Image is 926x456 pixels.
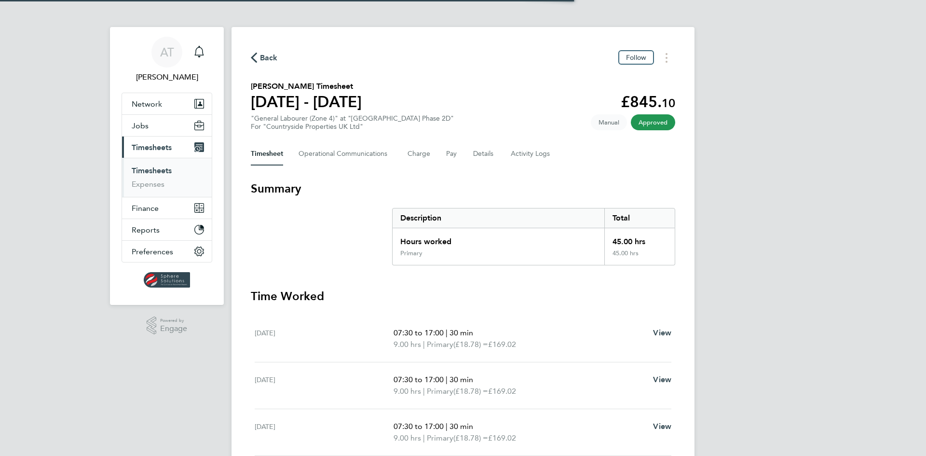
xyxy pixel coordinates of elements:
div: Total [604,208,675,228]
span: Reports [132,225,160,235]
span: 30 min [449,375,473,384]
span: £169.02 [488,387,516,396]
button: Reports [122,219,212,240]
button: Charge [408,142,431,166]
a: View [653,421,671,432]
span: Finance [132,204,159,213]
span: £169.02 [488,433,516,442]
span: AT [160,46,174,58]
span: (£18.78) = [453,387,488,396]
div: "General Labourer (Zone 4)" at "[GEOGRAPHIC_DATA] Phase 2D" [251,114,454,131]
h2: [PERSON_NAME] Timesheet [251,81,362,92]
span: | [446,328,448,337]
span: View [653,328,671,337]
span: View [653,422,671,431]
div: Summary [392,208,675,265]
span: Primary [427,432,453,444]
span: (£18.78) = [453,340,488,349]
button: Timesheets Menu [658,50,675,65]
nav: Main navigation [110,27,224,305]
span: This timesheet has been approved. [631,114,675,130]
span: Preferences [132,247,173,256]
span: 9.00 hrs [394,340,421,349]
span: Follow [626,53,646,62]
img: spheresolutions-logo-retina.png [144,272,191,288]
button: Jobs [122,115,212,136]
h3: Time Worked [251,289,675,304]
div: [DATE] [255,421,394,444]
div: [DATE] [255,327,394,350]
div: Hours worked [393,228,604,249]
span: | [423,387,425,396]
span: 07:30 to 17:00 [394,422,444,431]
div: Primary [400,249,422,257]
a: AT[PERSON_NAME] [122,37,212,83]
button: Pay [446,142,458,166]
span: Network [132,99,162,109]
span: 9.00 hrs [394,433,421,442]
div: Description [393,208,604,228]
span: Back [260,52,278,64]
h3: Summary [251,181,675,196]
span: 10 [662,96,675,110]
div: [DATE] [255,374,394,397]
span: Timesheets [132,143,172,152]
span: | [446,375,448,384]
span: Engage [160,325,187,333]
span: 9.00 hrs [394,387,421,396]
span: View [653,375,671,384]
span: Amelia Taylor [122,71,212,83]
a: Timesheets [132,166,172,175]
button: Operational Communications [299,142,392,166]
div: 45.00 hrs [604,249,675,265]
span: | [423,433,425,442]
span: (£18.78) = [453,433,488,442]
span: £169.02 [488,340,516,349]
span: Primary [427,386,453,397]
div: 45.00 hrs [604,228,675,249]
button: Preferences [122,241,212,262]
div: For "Countryside Properties UK Ltd" [251,123,454,131]
span: | [446,422,448,431]
button: Back [251,52,278,64]
h1: [DATE] - [DATE] [251,92,362,111]
div: Timesheets [122,158,212,197]
app-decimal: £845. [621,93,675,111]
a: Expenses [132,180,164,189]
button: Network [122,93,212,114]
a: Powered byEngage [147,317,188,335]
span: This timesheet was manually created. [591,114,627,130]
button: Finance [122,197,212,219]
span: 07:30 to 17:00 [394,328,444,337]
button: Timesheets [122,137,212,158]
span: Primary [427,339,453,350]
span: Powered by [160,317,187,325]
button: Activity Logs [511,142,551,166]
button: Details [473,142,495,166]
a: View [653,327,671,339]
a: Go to home page [122,272,212,288]
button: Timesheet [251,142,283,166]
span: 07:30 to 17:00 [394,375,444,384]
a: View [653,374,671,386]
span: 30 min [449,328,473,337]
button: Follow [618,50,654,65]
span: Jobs [132,121,149,130]
span: | [423,340,425,349]
span: 30 min [449,422,473,431]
